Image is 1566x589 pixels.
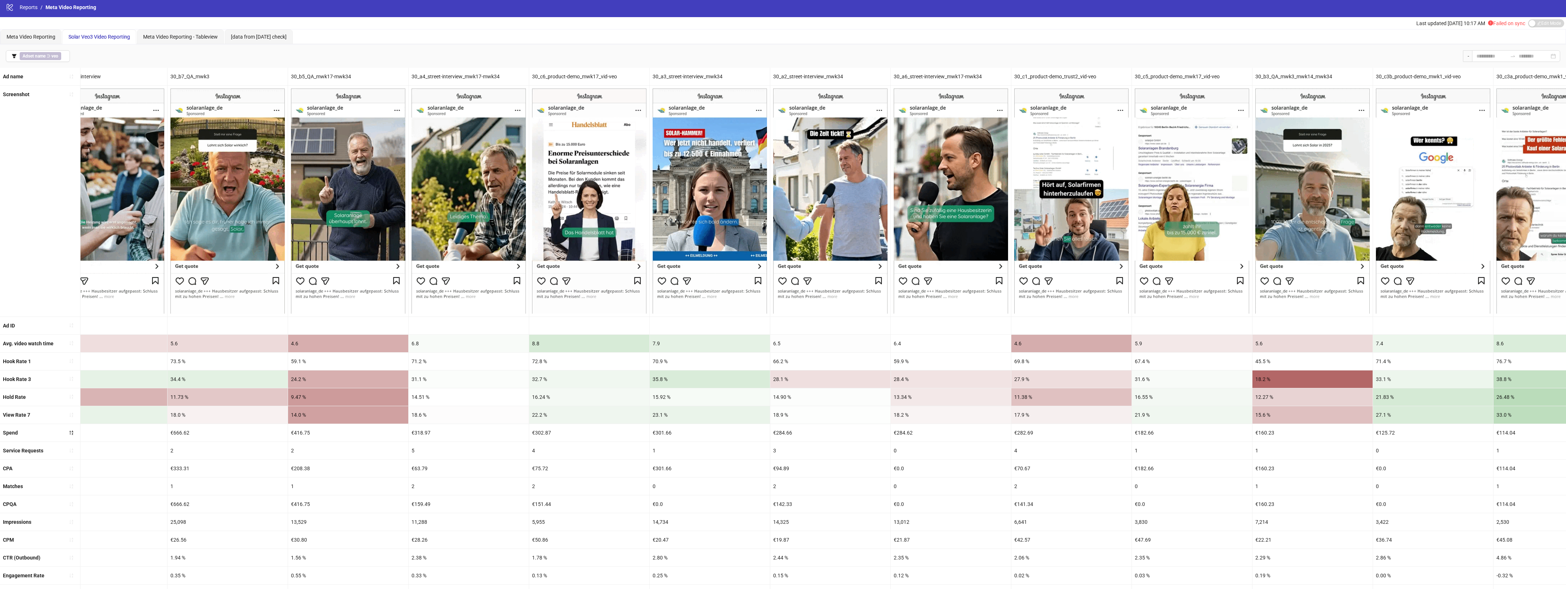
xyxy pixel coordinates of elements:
div: €63.79 [409,460,529,477]
div: 30_c1_product-demo_trust2_vid-veo [1011,68,1132,85]
button: Adset name ∋ veo [6,50,70,62]
div: 5.6 [168,335,288,352]
div: 14,325 [770,513,890,531]
div: 18.6 % [409,406,529,424]
div: €50.86 [529,531,649,549]
span: sort-ascending [69,323,74,328]
div: 2.44 % [770,549,890,566]
b: Ad name [3,74,23,79]
b: Avg. video watch time [3,341,54,346]
div: 6,641 [1011,513,1132,531]
div: 1 [288,478,408,495]
div: €30.80 [288,531,408,549]
b: Engagement Rate [3,573,44,578]
div: 5.9 [1132,335,1252,352]
div: €0.0 [891,495,1011,513]
span: sort-ascending [69,537,74,542]
div: 27.1 % [1373,406,1493,424]
b: Impressions [3,519,31,525]
div: 23.1 % [650,406,770,424]
span: ∋ [20,52,61,60]
img: Screenshot 120233992634460649 [532,89,646,313]
div: 0 [891,442,1011,459]
div: €0.0 [1373,460,1493,477]
div: 2.86 % [1373,549,1493,566]
div: 2.80 % [650,549,770,566]
span: sort-ascending [69,448,74,453]
div: 6.5 [770,335,890,352]
div: 4.6 [1011,335,1132,352]
div: 2.06 % [1011,549,1132,566]
div: 7.9 [650,335,770,352]
img: Screenshot 120233372523920649 [412,89,526,313]
div: €282.69 [1011,424,1132,441]
div: €0.0 [47,495,167,513]
div: 24.2 % [288,370,408,388]
div: 0.13 % [529,567,649,584]
div: 21.83 % [1373,388,1493,406]
div: 32.7 % [529,370,649,388]
div: 3,830 [1132,513,1252,531]
div: 70.9 % [650,353,770,370]
b: Ad ID [3,323,15,329]
div: 30_b3_QA_mwk3_mwk14_mwk34 [1252,68,1373,85]
div: €693.23 [47,424,167,441]
div: €26.56 [168,531,288,549]
div: €284.62 [891,424,1011,441]
b: View Rate 7 [3,412,30,418]
span: sort-ascending [69,74,74,79]
span: Last updated [DATE] 10:17 AM [1416,20,1485,26]
div: 27.9 % [1011,370,1132,388]
img: Screenshot 120233372520210649 [894,89,1008,313]
div: 30_a2_street-interview_mwk34 [770,68,890,85]
div: 1 [650,442,770,459]
div: €47.69 [1132,531,1252,549]
div: 66.6 % [47,353,167,370]
div: 18.0 % [168,406,288,424]
div: 30_a4_street-interview_mwk17-mwk34 [409,68,529,85]
div: 1.78 % [529,549,649,566]
div: 1.94 % [168,549,288,566]
span: sort-ascending [69,502,74,507]
div: 59.9 % [891,353,1011,370]
div: 66.2 % [770,353,890,370]
div: €302.87 [529,424,649,441]
div: 0.15 % [770,567,890,584]
div: €142.33 [770,495,890,513]
div: 30_a1_street-interview [47,68,167,85]
div: €666.62 [168,424,288,441]
div: 9.47 % [288,388,408,406]
div: 34.0 % [47,370,167,388]
b: CPQA [3,501,16,507]
img: Screenshot 120233372516090649 [773,89,888,313]
div: 13,012 [891,513,1011,531]
img: Screenshot 120233992625640649 [1135,89,1249,313]
span: sort-ascending [69,412,74,417]
div: 72.8 % [529,353,649,370]
span: sort-ascending [69,341,74,346]
div: 31.1 % [409,370,529,388]
div: 16.55 % [1132,388,1252,406]
span: sort-ascending [69,573,74,578]
div: 0.19 % [1252,567,1373,584]
span: swap-right [1510,53,1516,59]
div: €14.79 [47,531,167,549]
div: 30_b5_QA_mwk17-mwk34 [288,68,408,85]
span: sort-ascending [69,555,74,560]
div: 22.2 % [529,406,649,424]
div: 11.38 % [1011,388,1132,406]
div: 3 [770,442,890,459]
div: €70.67 [1011,460,1132,477]
li: / [40,3,43,11]
div: 45.5 % [1252,353,1373,370]
div: 5.6 [1252,335,1373,352]
div: €0.0 [1132,495,1252,513]
div: 23.8 % [47,406,167,424]
div: €208.38 [288,460,408,477]
div: €94.89 [770,460,890,477]
b: CPM [3,537,14,543]
span: Meta Video Reporting [46,4,96,10]
div: 34.4 % [168,370,288,388]
div: 73.5 % [168,353,288,370]
b: veo [51,54,58,59]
